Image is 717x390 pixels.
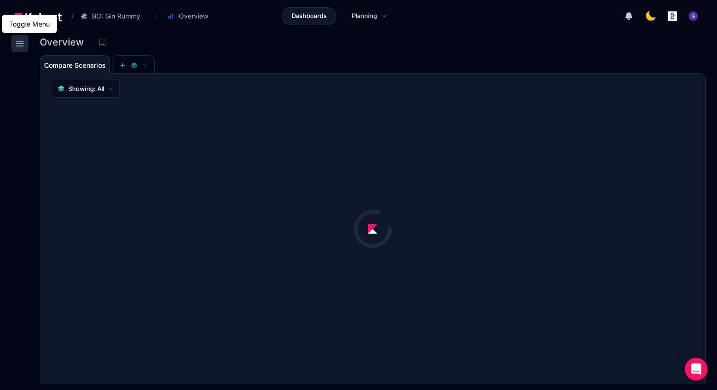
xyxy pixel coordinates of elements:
[668,11,677,21] img: logo_logo_images_1_20240607072359498299_20240828135028712857.jpeg
[52,80,120,98] button: Showing: All
[352,11,377,21] span: Planning
[75,8,150,24] button: BO: Gin Rummy
[92,11,140,21] span: BO: Gin Rummy
[292,11,327,21] span: Dashboards
[342,7,396,25] a: Planning
[40,37,90,47] h3: Overview
[179,11,208,21] span: Overview
[282,7,336,25] a: Dashboards
[162,8,218,24] button: Overview
[68,84,104,93] span: Showing: All
[685,358,708,381] div: Open Intercom Messenger
[7,17,52,31] div: Toggle Menu
[44,62,106,69] span: Compare Scenarios
[153,12,159,20] span: ›
[64,11,74,21] span: /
